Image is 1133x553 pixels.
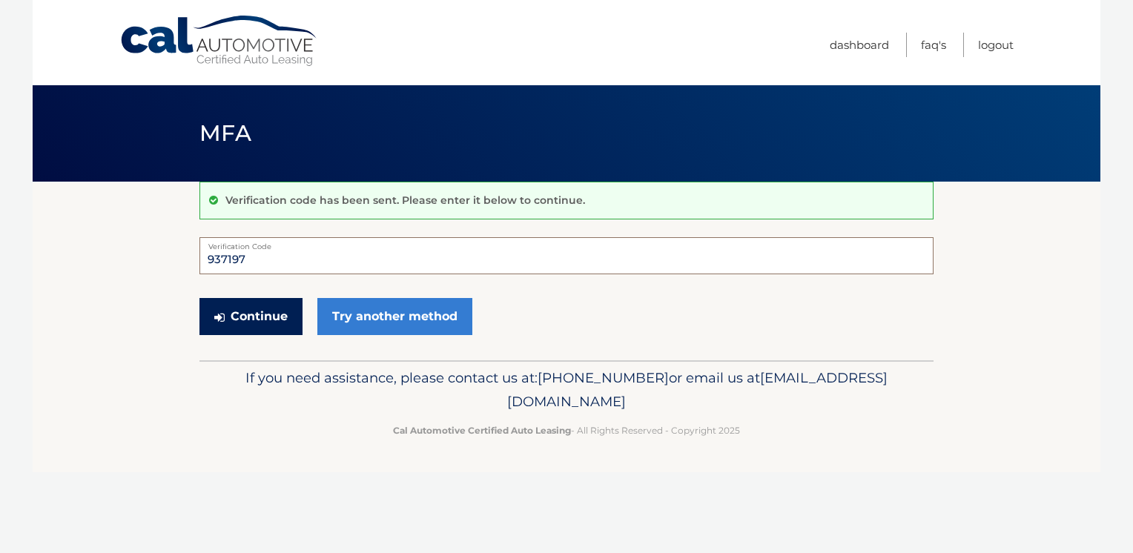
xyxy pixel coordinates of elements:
[317,298,472,335] a: Try another method
[199,237,934,274] input: Verification Code
[199,237,934,249] label: Verification Code
[209,366,924,414] p: If you need assistance, please contact us at: or email us at
[199,298,303,335] button: Continue
[225,193,585,207] p: Verification code has been sent. Please enter it below to continue.
[393,425,571,436] strong: Cal Automotive Certified Auto Leasing
[538,369,669,386] span: [PHONE_NUMBER]
[830,33,889,57] a: Dashboard
[978,33,1014,57] a: Logout
[507,369,888,410] span: [EMAIL_ADDRESS][DOMAIN_NAME]
[199,119,251,147] span: MFA
[921,33,946,57] a: FAQ's
[209,423,924,438] p: - All Rights Reserved - Copyright 2025
[119,15,320,67] a: Cal Automotive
